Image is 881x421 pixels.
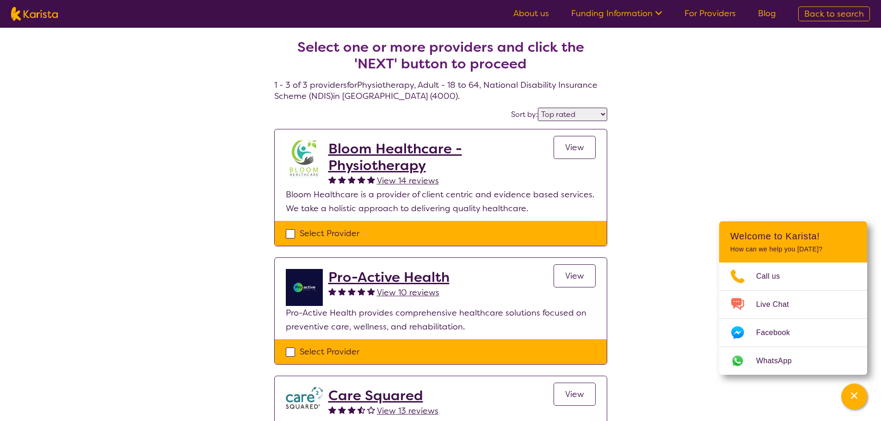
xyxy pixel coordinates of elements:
[286,140,323,177] img: nlunmdoklscguhneplkn.jpg
[804,8,864,19] span: Back to search
[756,298,800,311] span: Live Chat
[285,39,596,72] h2: Select one or more providers and click the 'NEXT' button to proceed
[565,142,584,153] span: View
[571,8,662,19] a: Funding Information
[684,8,736,19] a: For Providers
[798,6,870,21] a: Back to search
[11,7,58,21] img: Karista logo
[756,326,801,340] span: Facebook
[328,269,450,286] a: Pro-Active Health
[286,188,596,215] p: Bloom Healthcare is a provider of client centric and evidence based services. We take a holistic ...
[377,405,438,416] span: View 13 reviews
[730,231,856,242] h2: Welcome to Karista!
[841,384,867,409] button: Channel Menu
[719,221,867,375] div: Channel Menu
[274,17,607,102] h4: 1 - 3 of 3 providers for Physiotherapy , Adult - 18 to 64 , National Disability Insurance Scheme ...
[377,174,439,188] a: View 14 reviews
[328,287,336,295] img: fullstar
[348,176,356,183] img: fullstar
[730,245,856,253] p: How can we help you [DATE]?
[756,354,803,368] span: WhatsApp
[328,176,336,183] img: fullstar
[338,287,346,295] img: fullstar
[328,406,336,414] img: fullstar
[328,140,554,174] a: Bloom Healthcare - Physiotherapy
[338,406,346,414] img: fullstar
[338,176,346,183] img: fullstar
[367,287,375,295] img: fullstar
[554,264,596,287] a: View
[377,404,438,418] a: View 13 reviews
[348,406,356,414] img: fullstar
[367,176,375,183] img: fullstar
[719,262,867,375] ul: Choose channel
[286,269,323,306] img: jdgr5huzsaqxc1wfufya.png
[756,269,791,283] span: Call us
[357,406,365,414] img: halfstar
[554,383,596,406] a: View
[357,287,365,295] img: fullstar
[377,175,439,186] span: View 14 reviews
[719,347,867,375] a: Web link opens in a new tab.
[758,8,776,19] a: Blog
[357,176,365,183] img: fullstar
[367,406,375,414] img: emptystar
[286,306,596,334] p: Pro-Active Health provides comprehensive healthcare solutions focused on preventive care, wellnes...
[554,136,596,159] a: View
[377,286,439,299] a: View 10 reviews
[511,110,538,119] label: Sort by:
[513,8,549,19] a: About us
[348,287,356,295] img: fullstar
[377,287,439,298] span: View 10 reviews
[286,387,323,409] img: watfhvlxxexrmzu5ckj6.png
[565,389,584,400] span: View
[565,270,584,281] span: View
[328,387,438,404] a: Care Squared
